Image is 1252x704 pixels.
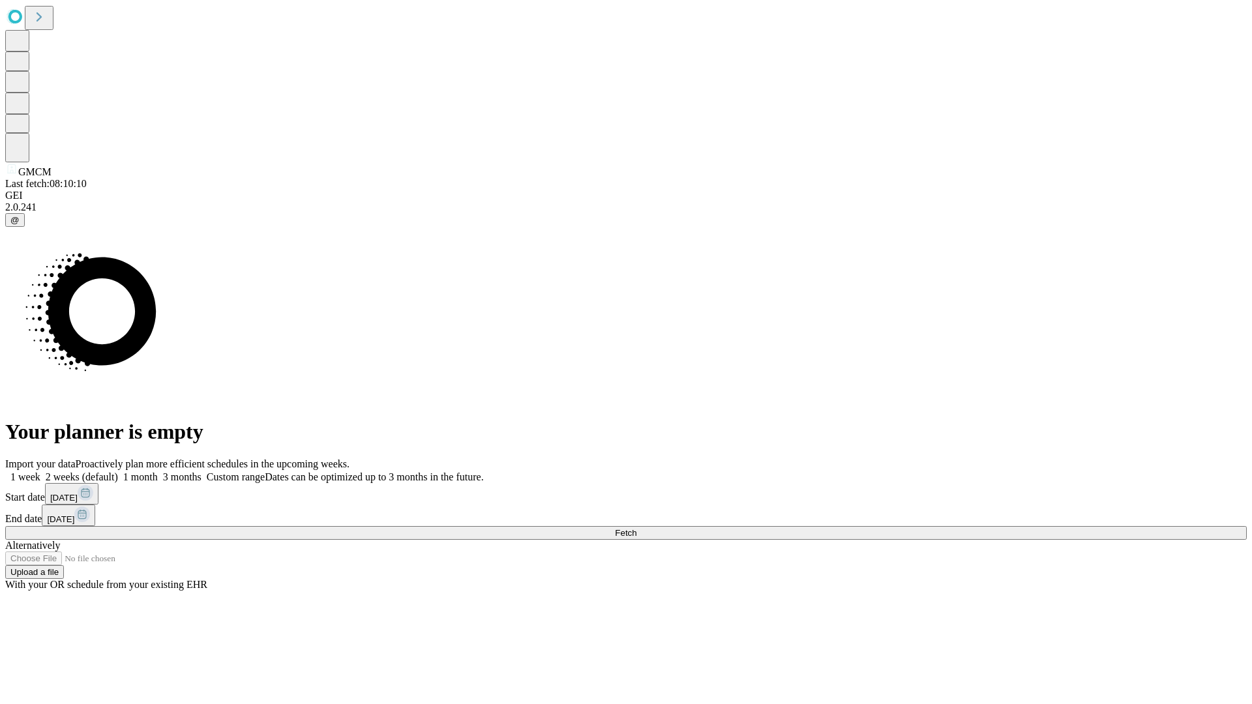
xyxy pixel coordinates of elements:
[5,483,1247,505] div: Start date
[10,471,40,482] span: 1 week
[5,420,1247,444] h1: Your planner is empty
[5,178,87,189] span: Last fetch: 08:10:10
[76,458,350,469] span: Proactively plan more efficient schedules in the upcoming weeks.
[163,471,201,482] span: 3 months
[5,201,1247,213] div: 2.0.241
[5,190,1247,201] div: GEI
[18,166,52,177] span: GMCM
[5,565,64,579] button: Upload a file
[5,458,76,469] span: Import your data
[50,493,78,503] span: [DATE]
[265,471,483,482] span: Dates can be optimized up to 3 months in the future.
[615,528,636,538] span: Fetch
[10,215,20,225] span: @
[42,505,95,526] button: [DATE]
[46,471,118,482] span: 2 weeks (default)
[207,471,265,482] span: Custom range
[45,483,98,505] button: [DATE]
[5,579,207,590] span: With your OR schedule from your existing EHR
[123,471,158,482] span: 1 month
[5,213,25,227] button: @
[47,514,74,524] span: [DATE]
[5,526,1247,540] button: Fetch
[5,540,60,551] span: Alternatively
[5,505,1247,526] div: End date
